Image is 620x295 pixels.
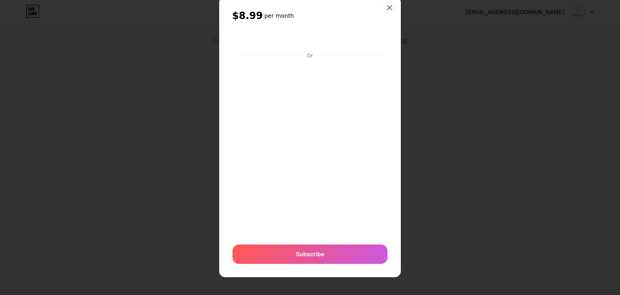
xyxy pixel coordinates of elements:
span: $8.99 [232,9,263,22]
h6: per month [264,12,294,20]
div: Or [306,53,314,59]
span: Subscribe [296,250,324,258]
iframe: Secure payment input frame [231,60,389,236]
iframe: Secure payment button frame [232,31,387,50]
